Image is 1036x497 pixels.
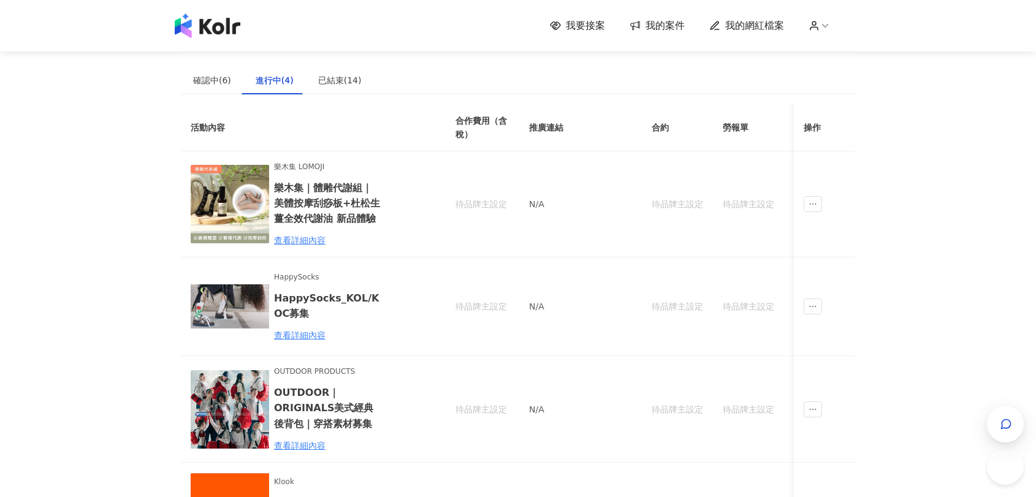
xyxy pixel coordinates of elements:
span: Klook [274,476,381,488]
th: 勞報單 [713,104,784,151]
div: 待品牌主設定 [723,197,774,211]
span: 我的網紅檔案 [725,19,784,32]
div: 查看詳細內容 [274,328,381,342]
span: ellipsis [804,401,822,417]
a: 我的網紅檔案 [709,19,784,32]
th: 合約 [642,104,713,151]
span: ellipsis [804,196,822,212]
h6: HappySocks_KOL/KOC募集 [274,290,381,321]
iframe: Help Scout Beacon - Open [987,448,1024,485]
div: 待品牌主設定 [652,403,703,416]
span: HappySocks [274,271,381,283]
img: HappySocks [191,267,269,346]
p: N/A [529,197,632,211]
th: 推廣連結 [519,104,642,151]
div: 查看詳細內容 [274,233,381,247]
p: N/A [529,300,632,313]
a: 我的案件 [630,19,685,32]
div: 待品牌主設定 [652,300,703,313]
span: 我的案件 [646,19,685,32]
div: 待品牌主設定 [723,300,774,313]
th: 操作 [794,104,855,151]
div: 待品牌主設定 [455,403,509,416]
span: 我要接案 [566,19,605,32]
th: 合作費用（含稅） [446,104,519,151]
h6: OUTDOOR｜ORIGINALS美式經典後背包｜穿搭素材募集 [274,385,381,431]
span: OUTDOOR PRODUCTS [274,366,381,377]
span: ellipsis [804,298,822,314]
div: 查看詳細內容 [274,439,381,452]
div: 待品牌主設定 [455,300,509,313]
img: 體雕代謝組｜刮刮！美體按摩刮痧板+杜松生薑全效代謝按摩油50ml [191,165,269,243]
th: 其他附件 [784,104,838,151]
p: N/A [529,403,632,416]
img: 【OUTDOOR】ORIGINALS美式經典後背包M [191,370,269,449]
div: 進行中(4) [256,74,294,87]
div: 確認中(6) [193,74,231,87]
div: 待品牌主設定 [455,197,509,211]
span: 樂木集 LOMOJI [274,161,381,173]
h6: 樂木集｜體雕代謝組｜美體按摩刮痧板+杜松生薑全效代謝油 新品體驗 [274,180,381,226]
img: logo [175,13,240,38]
div: 待品牌主設定 [723,403,774,416]
div: 已結束(14) [318,74,362,87]
th: 活動內容 [181,104,426,151]
a: 我要接案 [550,19,605,32]
div: 待品牌主設定 [652,197,703,211]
